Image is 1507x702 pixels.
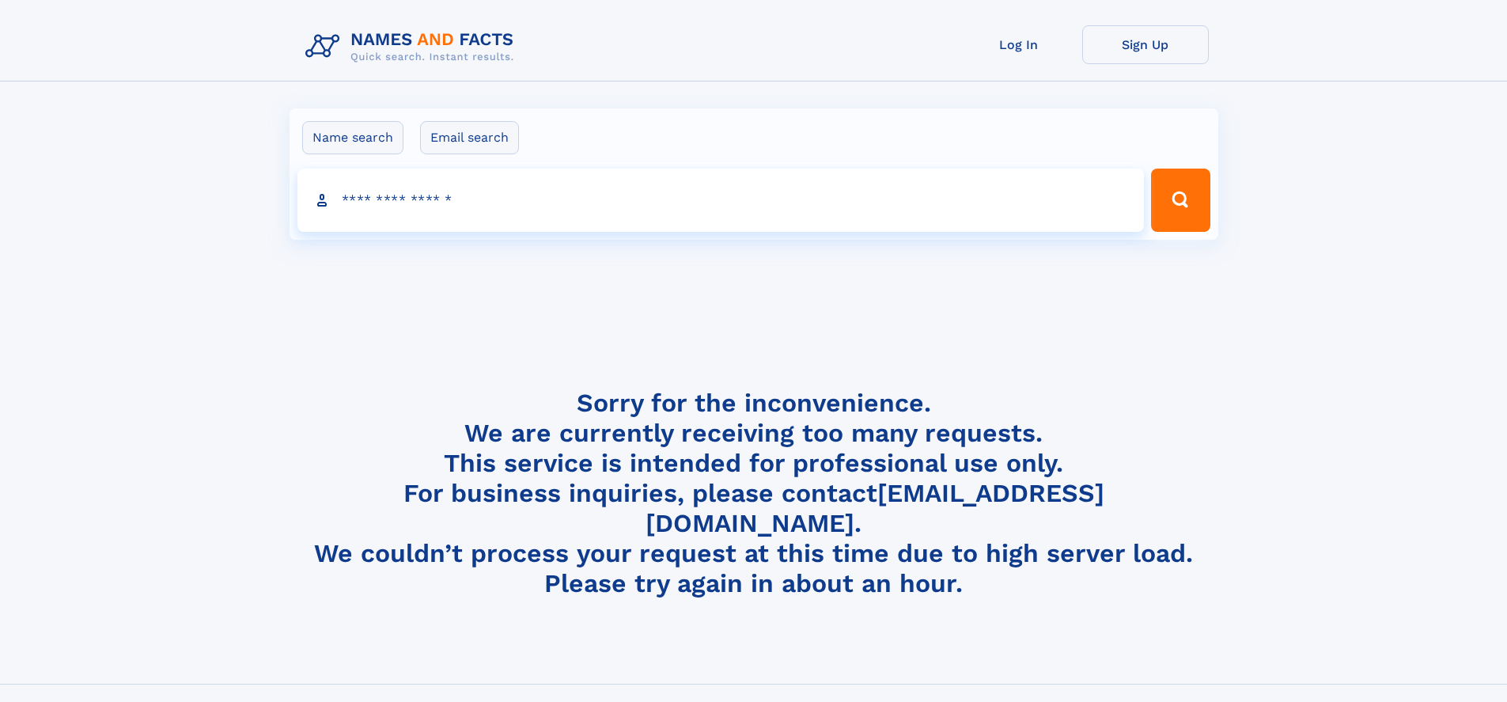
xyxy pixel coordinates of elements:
[302,121,403,154] label: Name search
[299,25,527,68] img: Logo Names and Facts
[299,388,1209,599] h4: Sorry for the inconvenience. We are currently receiving too many requests. This service is intend...
[956,25,1082,64] a: Log In
[420,121,519,154] label: Email search
[646,478,1104,538] a: [EMAIL_ADDRESS][DOMAIN_NAME]
[297,169,1145,232] input: search input
[1151,169,1210,232] button: Search Button
[1082,25,1209,64] a: Sign Up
